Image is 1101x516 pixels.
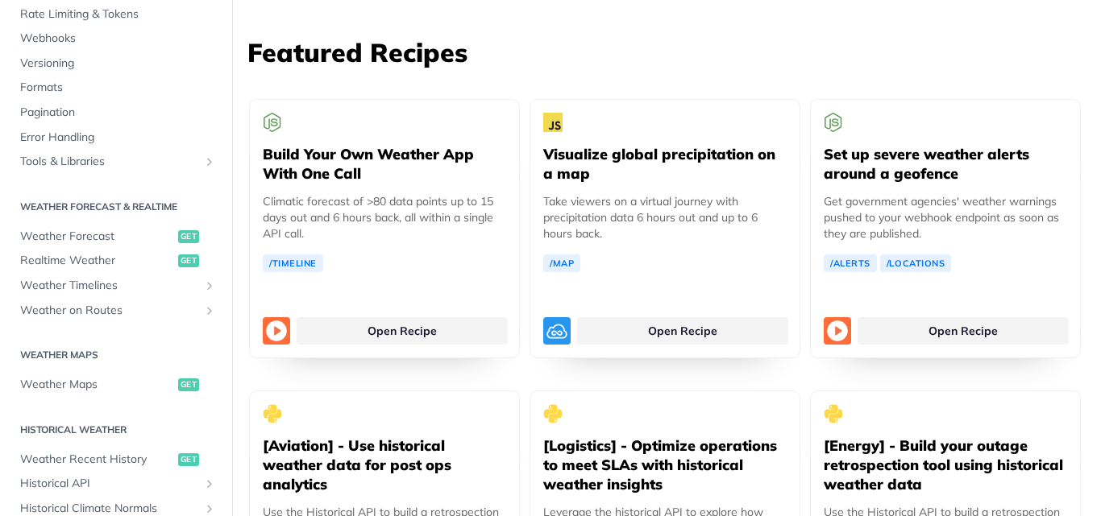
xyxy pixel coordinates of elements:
[12,348,220,362] h2: Weather Maps
[178,230,199,243] span: get
[824,254,877,272] a: /Alerts
[12,472,220,496] a: Historical APIShow subpages for Historical API
[247,35,1086,70] h3: Featured Recipes
[858,317,1069,345] a: Open Recipe
[20,452,174,468] span: Weather Recent History
[12,101,220,125] a: Pagination
[20,278,199,294] span: Weather Timelines
[12,274,220,298] a: Weather TimelinesShow subpages for Weather Timelines
[543,436,787,494] h5: [Logistics] - Optimize operations to meet SLAs with historical weather insights
[543,254,580,272] a: /Map
[12,249,220,273] a: Realtime Weatherget
[297,317,508,345] a: Open Recipe
[824,193,1067,241] p: Get government agencies' weather warnings pushed to your webhook endpoint as soon as they are pub...
[20,80,216,96] span: Formats
[20,6,216,23] span: Rate Limiting & Tokens
[20,476,199,492] span: Historical API
[263,145,506,184] h5: Build Your Own Weather App With One Call
[203,279,216,292] button: Show subpages for Weather Timelines
[577,317,788,345] a: Open Recipe
[178,254,199,267] span: get
[12,373,220,397] a: Weather Mapsget
[203,477,216,490] button: Show subpages for Historical API
[824,145,1067,184] h5: Set up severe weather alerts around a geofence
[203,502,216,515] button: Show subpages for Historical Climate Normals
[12,52,220,76] a: Versioning
[20,229,174,245] span: Weather Forecast
[543,193,787,241] p: Take viewers on a virtual journey with precipitation data 6 hours out and up to 6 hours back.
[203,155,216,168] button: Show subpages for Tools & Libraries
[12,76,220,100] a: Formats
[263,436,506,494] h5: [Aviation] - Use historical weather data for post ops analytics
[12,150,220,174] a: Tools & LibrariesShow subpages for Tools & Libraries
[20,31,216,47] span: Webhooks
[12,200,220,214] h2: Weather Forecast & realtime
[543,145,787,184] h5: Visualize global precipitation on a map
[12,423,220,437] h2: Historical Weather
[12,448,220,472] a: Weather Recent Historyget
[20,56,216,72] span: Versioning
[263,193,506,241] p: Climatic forecast of >80 data points up to 15 days out and 6 hours back, all within a single API ...
[20,377,174,393] span: Weather Maps
[178,378,199,391] span: get
[12,126,220,150] a: Error Handling
[203,304,216,317] button: Show subpages for Weather on Routes
[20,130,216,146] span: Error Handling
[20,154,199,170] span: Tools & Libraries
[12,27,220,51] a: Webhooks
[12,225,220,249] a: Weather Forecastget
[824,436,1067,494] h5: [Energy] - Build your outage retrospection tool using historical weather data
[20,105,216,121] span: Pagination
[12,2,220,27] a: Rate Limiting & Tokens
[880,254,952,272] a: /Locations
[20,303,199,319] span: Weather on Routes
[178,453,199,466] span: get
[263,254,323,272] a: /Timeline
[20,253,174,269] span: Realtime Weather
[12,299,220,323] a: Weather on RoutesShow subpages for Weather on Routes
